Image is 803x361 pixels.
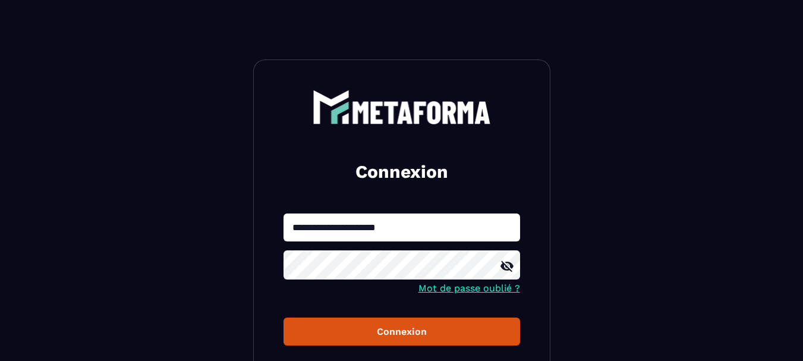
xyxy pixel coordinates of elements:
[284,318,520,346] button: Connexion
[298,160,506,184] h2: Connexion
[293,326,511,337] div: Connexion
[418,282,520,294] a: Mot de passe oublié ?
[284,90,520,124] a: logo
[313,90,491,124] img: logo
